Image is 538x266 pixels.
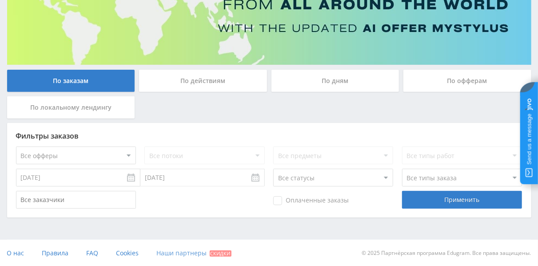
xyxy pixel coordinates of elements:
[7,249,24,257] span: О нас
[16,132,522,140] div: Фильтры заказов
[116,249,139,257] span: Cookies
[210,250,231,257] span: Скидки
[403,70,531,92] div: По офферам
[273,196,349,205] span: Оплаченные заказы
[42,249,69,257] span: Правила
[139,70,267,92] div: По действиям
[16,191,136,209] input: Все заказчики
[7,96,135,119] div: По локальному лендингу
[7,70,135,92] div: По заказам
[402,191,522,209] div: Применить
[87,249,99,257] span: FAQ
[157,249,207,257] span: Наши партнеры
[271,70,399,92] div: По дням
